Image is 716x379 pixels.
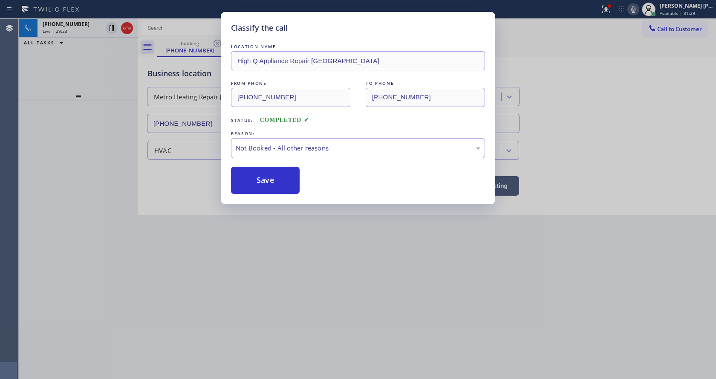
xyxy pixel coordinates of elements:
div: TO PHONE [366,79,485,88]
div: REASON: [231,129,485,138]
input: To phone [366,88,485,107]
span: Status: [231,117,253,123]
h5: Classify the call [231,22,288,34]
button: Save [231,167,300,194]
input: From phone [231,88,350,107]
div: FROM PHONE [231,79,350,88]
div: Not Booked - All other reasons [236,143,480,153]
div: LOCATION NAME [231,42,485,51]
span: COMPLETED [260,117,309,123]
